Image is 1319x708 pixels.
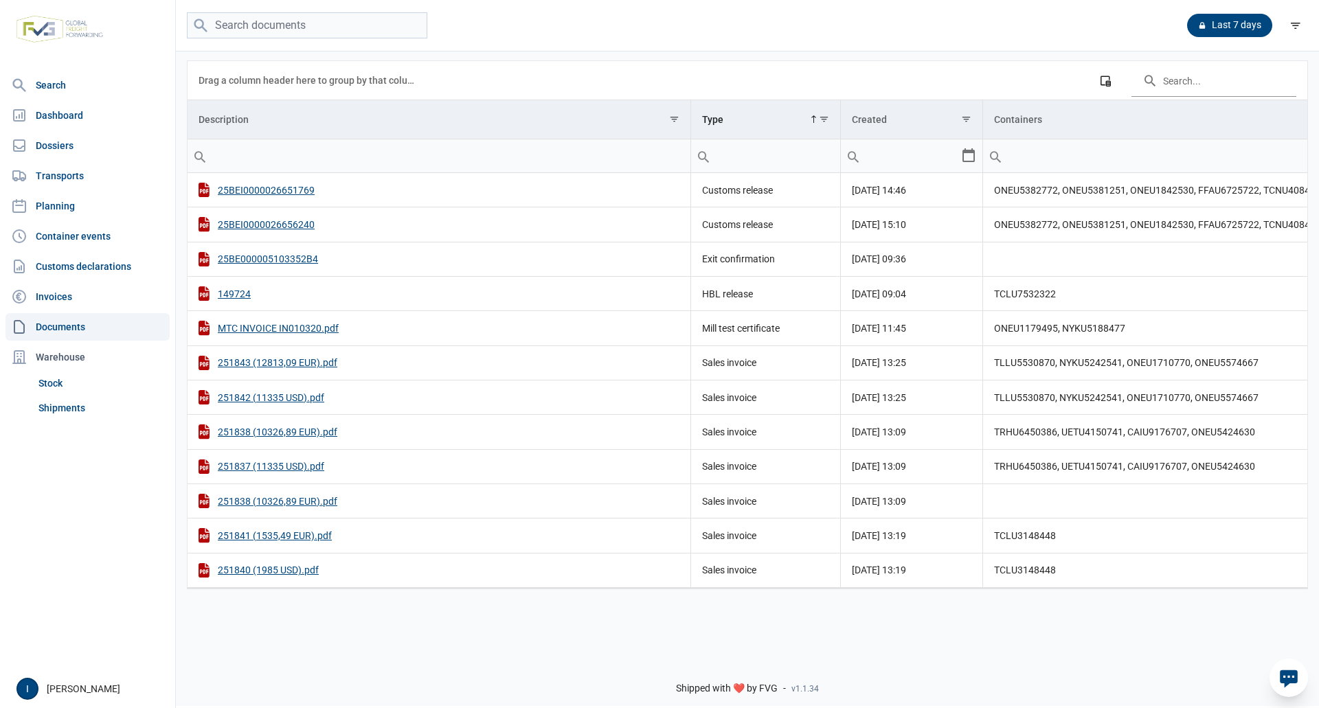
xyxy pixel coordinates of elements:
[691,518,841,553] td: Sales invoice
[1187,14,1272,37] div: Last 7 days
[983,139,1008,172] div: Search box
[199,563,679,578] div: 251840 (1985 USD).pdf
[783,683,786,695] span: -
[199,69,419,91] div: Drag a column header here to group by that column
[961,114,971,124] span: Show filter options for column 'Created'
[691,173,841,207] td: Customs release
[188,139,690,172] input: Filter cell
[852,496,906,507] span: [DATE] 13:09
[691,207,841,242] td: Customs release
[5,132,170,159] a: Dossiers
[691,100,841,139] td: Column Type
[199,390,679,404] div: 251842 (11335 USD).pdf
[199,494,679,508] div: 251838 (10326,89 EUR).pdf
[691,483,841,518] td: Sales invoice
[11,10,109,48] img: FVG - Global freight forwarding
[199,321,679,335] div: MTC INVOICE IN010320.pdf
[33,396,170,420] a: Shipments
[199,183,679,197] div: 25BEI0000026651769
[199,252,679,266] div: 25BE000005103352B4
[691,345,841,380] td: Sales invoice
[5,222,170,250] a: Container events
[852,219,906,230] span: [DATE] 15:10
[852,392,906,403] span: [DATE] 13:25
[852,114,887,125] div: Created
[852,357,906,368] span: [DATE] 13:25
[691,276,841,310] td: HBL release
[691,139,716,172] div: Search box
[841,139,960,172] input: Filter cell
[199,424,679,439] div: 251838 (10326,89 EUR).pdf
[188,61,1307,589] div: Data grid with 12 rows and 4 columns
[841,139,866,172] div: Search box
[5,192,170,220] a: Planning
[16,678,38,700] button: I
[691,415,841,449] td: Sales invoice
[199,114,249,125] div: Description
[819,114,829,124] span: Show filter options for column 'Type'
[5,102,170,129] a: Dashboard
[841,139,983,173] td: Filter cell
[994,114,1042,125] div: Containers
[852,426,906,437] span: [DATE] 13:09
[691,139,840,172] input: Filter cell
[691,449,841,483] td: Sales invoice
[187,12,427,39] input: Search documents
[5,313,170,341] a: Documents
[960,139,977,172] div: Select
[199,217,679,231] div: 25BEI0000026656240
[852,253,906,264] span: [DATE] 09:36
[5,253,170,280] a: Customs declarations
[5,162,170,190] a: Transports
[5,71,170,99] a: Search
[669,114,679,124] span: Show filter options for column 'Description'
[199,459,679,474] div: 251837 (11335 USD).pdf
[16,678,167,700] div: [PERSON_NAME]
[5,283,170,310] a: Invoices
[188,139,691,173] td: Filter cell
[691,553,841,587] td: Sales invoice
[199,61,1296,100] div: Data grid toolbar
[5,343,170,371] div: Warehouse
[188,139,212,172] div: Search box
[1093,68,1118,93] div: Column Chooser
[691,242,841,276] td: Exit confirmation
[702,114,723,125] div: Type
[691,311,841,345] td: Mill test certificate
[791,683,819,694] span: v1.1.34
[691,380,841,414] td: Sales invoice
[852,323,906,334] span: [DATE] 11:45
[852,564,906,575] span: [DATE] 13:19
[199,286,679,301] div: 149724
[1283,13,1308,38] div: filter
[199,528,679,543] div: 251841 (1535,49 EUR).pdf
[691,139,841,173] td: Filter cell
[852,530,906,541] span: [DATE] 13:19
[852,185,906,196] span: [DATE] 14:46
[841,100,983,139] td: Column Created
[852,288,906,299] span: [DATE] 09:04
[852,461,906,472] span: [DATE] 13:09
[188,100,691,139] td: Column Description
[1131,64,1296,97] input: Search in the data grid
[676,683,778,695] span: Shipped with ❤️ by FVG
[33,371,170,396] a: Stock
[199,356,679,370] div: 251843 (12813,09 EUR).pdf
